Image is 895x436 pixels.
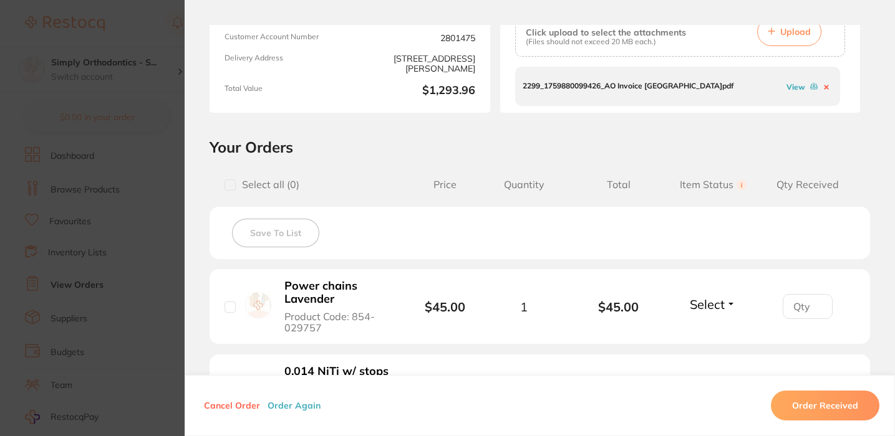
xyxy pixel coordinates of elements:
[786,82,805,92] a: View
[783,294,833,319] input: Qty
[210,138,870,156] h2: Your Orders
[232,219,319,247] button: Save To List
[757,17,821,46] button: Upload
[520,300,528,314] span: 1
[225,84,345,98] span: Total Value
[264,400,324,411] button: Order Again
[760,179,855,191] span: Qty Received
[225,54,345,74] span: Delivery Address
[571,300,666,314] b: $45.00
[780,26,811,37] span: Upload
[281,279,395,334] button: Power chains Lavender Product Code: 854-029757
[526,37,686,46] p: (Files should not exceed 20 MB each.)
[571,179,666,191] span: Total
[771,391,879,420] button: Order Received
[281,364,395,432] button: 0.014 NiTi w/ stops TANZO wires (Copper) Product Code: 827-VX-14PSW
[284,280,391,305] b: Power chains Lavender
[690,296,725,312] span: Select
[523,82,733,90] p: 2299_1759880099426_AO Invoice [GEOGRAPHIC_DATA]pdf
[284,311,391,334] span: Product Code: 854-029757
[526,27,686,37] p: Click upload to select the attachments
[355,54,475,74] span: [STREET_ADDRESS][PERSON_NAME]
[425,299,465,315] b: $45.00
[355,32,475,43] span: 2801475
[284,365,391,404] b: 0.014 NiTi w/ stops TANZO wires (Copper)
[414,179,477,191] span: Price
[200,400,264,411] button: Cancel Order
[236,179,299,191] span: Select all ( 0 )
[225,32,345,43] span: Customer Account Number
[477,179,571,191] span: Quantity
[666,179,761,191] span: Item Status
[355,84,475,98] b: $1,293.96
[245,292,271,318] img: Power chains Lavender
[686,296,740,312] button: Select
